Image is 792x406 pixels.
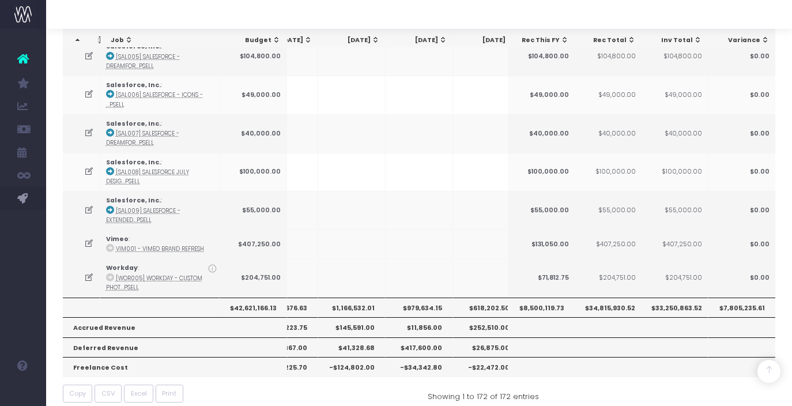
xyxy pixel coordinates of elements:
td: $407,250.00 [574,230,642,258]
th: $34,815,930.52 [574,298,642,317]
th: $33,250,863.52 [640,298,708,317]
td: $0.00 [708,37,775,76]
th: -$34,342.80 [386,357,453,377]
strong: Salesforce, Inc. [106,81,161,89]
td: : [100,76,220,114]
span: Print [162,389,176,399]
th: Deferred Revenue [63,337,287,357]
td: $100,000.00 [220,153,287,191]
td: $0.00 [708,191,775,230]
th: -$124,802.00 [318,357,386,377]
td: $55,000.00 [220,191,287,230]
abbr: [WOR005] Workday - Custom Photoshoot - Upsell [106,275,202,291]
abbr: [SAL006] Salesforce - Icons - Brand - Upsell [106,91,203,108]
td: $100,000.00 [640,153,708,191]
strong: Salesforce, Inc. [106,158,161,167]
th: Rec This FY: activate to sort column ascending [508,29,575,51]
th: $1,166,532.01 [318,298,386,317]
td: $204,751.00 [574,258,642,297]
div: [DATE] [329,36,380,45]
th: -$22,472.00 [453,357,521,377]
th: $417,600.00 [386,337,453,357]
td: $131,050.00 [507,230,575,258]
div: [DATE] [262,36,312,45]
th: Variance: activate to sort column ascending [708,29,775,51]
td: : [100,191,220,230]
div: Showing 1 to 172 of 172 entries [428,385,539,403]
td: $40,000.00 [640,114,708,153]
td: $104,800.00 [574,37,642,76]
td: $71,812.75 [507,258,575,297]
td: $40,000.00 [574,114,642,153]
th: $26,875.00 [453,337,521,357]
td: $204,751.00 [640,258,708,297]
th: Nov 25: activate to sort column ascending [454,29,521,51]
th: $42,621,166.13 [220,298,287,317]
th: Accrued Revenue [63,317,287,337]
span: CSV [101,389,115,399]
th: Job: activate to sort column ascending [100,29,223,51]
abbr: VIM001 - Vimeo Brand Refresh [116,245,204,253]
td: $0.00 [708,114,775,153]
span: Copy [69,389,86,399]
td: $0.00 [708,230,775,258]
td: $100,000.00 [574,153,642,191]
th: $41,328.68 [318,337,386,357]
td: $40,000.00 [220,114,287,153]
strong: Salesforce, Inc. [106,196,161,205]
td: : [100,230,220,258]
span: Excel [131,389,147,399]
div: Variance [718,36,769,45]
td: $40,000.00 [507,114,575,153]
td: $55,000.00 [507,191,575,230]
td: : [100,37,220,76]
abbr: [SAL005] Salesforce - Dreamforce Theme - Brand - Upsell [106,53,180,70]
div: Rec This FY [518,36,569,45]
strong: Vimeo [106,235,129,243]
th: Freelance Cost [63,357,287,377]
td: : [100,114,220,153]
td: : [100,153,220,191]
td: $407,250.00 [220,230,287,258]
th: : activate to sort column descending [63,29,98,51]
th: Oct 25: activate to sort column ascending [386,29,454,51]
div: [DATE] [464,36,515,45]
td: $49,000.00 [220,76,287,114]
td: $100,000.00 [507,153,575,191]
th: $618,202.50 [453,298,521,317]
td: $204,751.00 [220,258,287,297]
th: Budget: activate to sort column ascending [220,29,287,51]
div: Inv Total [651,36,702,45]
td: $55,000.00 [574,191,642,230]
th: $979,634.15 [386,298,453,317]
abbr: [SAL009] Salesforce - Extended July Support - Brand - Upsell [106,207,180,224]
img: images/default_profile_image.png [14,383,32,400]
td: $0.00 [708,76,775,114]
td: $49,000.00 [640,76,708,114]
abbr: [SAL008] Salesforce July Design Support - Brand - Upsell [106,168,189,185]
th: $252,510.00 [453,317,521,337]
div: Job [111,36,217,45]
th: $8,500,119.73 [507,298,575,317]
td: $104,800.00 [507,37,575,76]
td: $0.00 [708,153,775,191]
th: Inv Total: activate to sort column ascending [641,29,708,51]
td: : [100,258,220,297]
th: Sep 25: activate to sort column ascending [319,29,386,51]
th: $11,856.00 [386,317,453,337]
th: Rec Total: activate to sort column ascending [575,29,642,51]
div: Budget [230,36,281,45]
td: $55,000.00 [640,191,708,230]
td: $0.00 [708,258,775,297]
button: CSV [95,385,122,403]
th: $145,591.00 [318,317,386,337]
button: Excel [124,385,153,403]
div: Rec Total [585,36,636,45]
td: $407,250.00 [640,230,708,258]
abbr: [SAL007] Salesforce - Dreamforce Sprint - Brand - Upsell [106,130,179,146]
div: [DATE] [397,36,447,45]
button: Print [156,385,183,403]
th: $7,805,235.61 [708,298,775,317]
button: Copy [63,385,93,403]
td: $104,800.00 [220,37,287,76]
